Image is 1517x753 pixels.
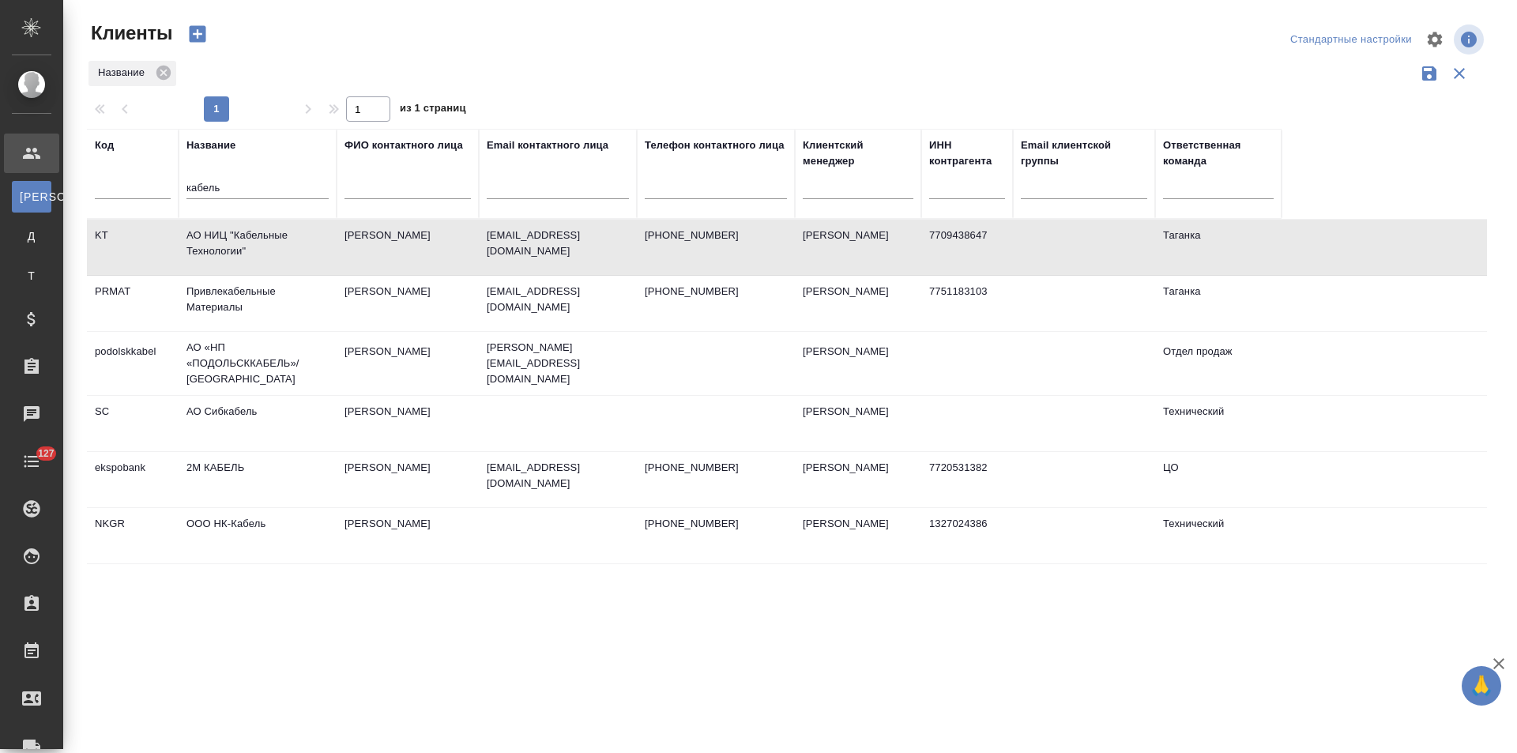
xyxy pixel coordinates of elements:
[921,452,1013,507] td: 7720531382
[795,276,921,331] td: [PERSON_NAME]
[337,276,479,331] td: [PERSON_NAME]
[20,189,43,205] span: [PERSON_NAME]
[1155,276,1282,331] td: Таганка
[87,220,179,275] td: KT
[98,65,150,81] p: Название
[179,396,337,451] td: АО Сибкабель
[795,336,921,391] td: [PERSON_NAME]
[337,220,479,275] td: [PERSON_NAME]
[1416,21,1454,58] span: Настроить таблицу
[1021,137,1147,169] div: Email клиентской группы
[1444,58,1474,88] button: Сбросить фильтры
[645,284,787,299] p: [PHONE_NUMBER]
[795,220,921,275] td: [PERSON_NAME]
[12,220,51,252] a: Д
[179,21,216,47] button: Создать
[179,508,337,563] td: ООО НК-Кабель
[645,460,787,476] p: [PHONE_NUMBER]
[337,396,479,451] td: [PERSON_NAME]
[795,452,921,507] td: [PERSON_NAME]
[87,508,179,563] td: NKGR
[88,61,176,86] div: Название
[337,452,479,507] td: [PERSON_NAME]
[487,340,629,387] p: [PERSON_NAME][EMAIL_ADDRESS][DOMAIN_NAME]
[179,276,337,331] td: Привлекабельные Материалы
[87,21,172,46] span: Клиенты
[28,446,64,461] span: 127
[179,332,337,395] td: АО «НП «ПОДОЛЬСККАБЕЛЬ»/ [GEOGRAPHIC_DATA]
[1163,137,1274,169] div: Ответственная команда
[921,220,1013,275] td: 7709438647
[1155,452,1282,507] td: ЦО
[95,137,114,153] div: Код
[645,137,785,153] div: Телефон контактного лица
[1468,669,1495,702] span: 🙏
[1414,58,1444,88] button: Сохранить фильтры
[12,181,51,213] a: [PERSON_NAME]
[1454,24,1487,55] span: Посмотреть информацию
[929,137,1005,169] div: ИНН контрагента
[400,99,466,122] span: из 1 страниц
[487,460,629,491] p: [EMAIL_ADDRESS][DOMAIN_NAME]
[921,276,1013,331] td: 7751183103
[1155,508,1282,563] td: Технический
[179,452,337,507] td: 2М КАБЕЛЬ
[12,260,51,292] a: Т
[795,508,921,563] td: [PERSON_NAME]
[87,396,179,451] td: SC
[487,284,629,315] p: [EMAIL_ADDRESS][DOMAIN_NAME]
[87,452,179,507] td: ekspobank
[487,228,629,259] p: [EMAIL_ADDRESS][DOMAIN_NAME]
[87,276,179,331] td: PRMAT
[1155,396,1282,451] td: Технический
[337,508,479,563] td: [PERSON_NAME]
[186,137,235,153] div: Название
[179,220,337,275] td: АО НИЦ "Кабельные Технологии"
[487,137,608,153] div: Email контактного лица
[803,137,913,169] div: Клиентский менеджер
[20,228,43,244] span: Д
[344,137,463,153] div: ФИО контактного лица
[921,508,1013,563] td: 1327024386
[1286,28,1416,52] div: split button
[337,336,479,391] td: [PERSON_NAME]
[1155,220,1282,275] td: Таганка
[645,228,787,243] p: [PHONE_NUMBER]
[1462,666,1501,706] button: 🙏
[1155,336,1282,391] td: Отдел продаж
[795,396,921,451] td: [PERSON_NAME]
[645,516,787,532] p: [PHONE_NUMBER]
[4,442,59,481] a: 127
[20,268,43,284] span: Т
[87,336,179,391] td: podolskkabel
